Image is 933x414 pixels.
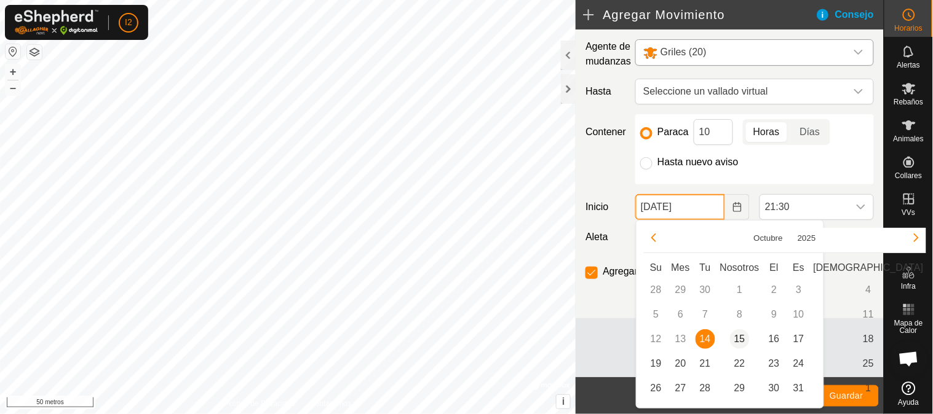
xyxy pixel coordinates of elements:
button: Mes anterior [644,228,664,248]
font: Seleccione un vallado virtual [643,86,768,96]
td: 18 [811,327,926,351]
span: Griles (20) [661,47,707,57]
font: 18 [863,334,874,344]
button: Elija mes [749,231,788,245]
font: Tu [700,262,711,273]
td: 12 [644,327,669,351]
td: 10 [787,302,811,327]
font: 30 [769,383,780,393]
font: Hasta nuevo aviso [657,157,739,167]
font: Hasta [586,86,611,96]
button: + [6,64,20,79]
td: 22 [718,351,762,376]
td: 26 [644,376,669,400]
font: Horarios [895,24,923,33]
td: 9 [762,302,787,327]
font: + [10,65,17,78]
font: 26 [651,383,662,393]
td: 28 [644,278,669,302]
font: Contáctenos [310,399,351,408]
td: 25 [811,351,926,376]
font: Su [650,262,662,273]
td: 19 [644,351,669,376]
font: Política de Privacidad [224,399,295,408]
td: 7 [693,302,718,327]
font: 1 [866,383,871,393]
font: Agregar Movimiento [603,8,725,21]
font: 31 [793,383,804,393]
div: Elija fecha [636,220,824,408]
td: 1 [811,376,926,400]
font: VVs [902,208,915,217]
font: Collares [895,171,922,180]
img: Logotipo de Gallagher [15,10,98,35]
td: 8 [718,302,762,327]
font: Octubre [754,233,783,243]
font: 29 [734,383,745,393]
font: 21:30 [765,201,790,212]
font: 15 [734,334,745,344]
font: Contener [586,127,626,137]
font: Ayuda [899,398,919,407]
span: Griles [638,40,846,65]
td: 13 [669,327,693,351]
font: I2 [125,17,132,27]
font: 28 [700,383,711,393]
td: 30 [762,376,787,400]
td: 14 [693,327,718,351]
font: Es [793,262,804,273]
td: 30 [693,278,718,302]
font: Paraca [657,127,689,137]
font: 19 [651,358,662,369]
td: 17 [787,327,811,351]
button: Mes próximo [907,228,926,248]
button: – [6,80,20,95]
td: 1 [718,278,762,302]
div: Chat abierto [891,340,927,377]
font: 24 [793,358,804,369]
td: 23 [762,351,787,376]
font: Nosotros [720,262,760,273]
a: Política de Privacidad [224,398,295,409]
font: 21 [700,358,711,369]
font: Inicio [586,201,608,212]
td: 27 [669,376,693,400]
font: Alertas [897,61,920,69]
font: El [770,262,779,273]
font: Agregar otro movimiento programado [603,266,766,276]
td: 31 [787,376,811,400]
span: A 3 [638,79,846,104]
font: 25 [863,358,874,369]
font: i [562,396,565,407]
td: 4 [811,278,926,302]
div: disparador desplegable [849,195,873,219]
font: Agente de mudanzas [586,41,631,66]
td: 29 [669,278,693,302]
font: 22 [734,358,745,369]
font: – [10,81,16,94]
font: 17 [793,334,804,344]
font: Mes [672,262,690,273]
button: Restablecer Mapa [6,44,20,59]
td: 21 [693,351,718,376]
a: Contáctenos [310,398,351,409]
div: disparador desplegable [846,40,871,65]
font: 27 [675,383,686,393]
td: 24 [787,351,811,376]
font: 2025 [798,233,816,243]
font: Consejo [835,9,874,20]
td: 3 [787,278,811,302]
font: Animales [894,135,924,143]
font: Rebaños [894,98,923,106]
span: 21:30 [760,195,849,219]
button: Capas del Mapa [27,45,42,60]
button: Elija el año [793,231,821,245]
font: 16 [769,334,780,344]
font: [DEMOGRAPHIC_DATA] [814,262,924,273]
td: 28 [693,376,718,400]
td: 20 [669,351,693,376]
button: i [557,395,570,408]
td: 5 [644,302,669,327]
td: 11 [811,302,926,327]
td: 15 [718,327,762,351]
